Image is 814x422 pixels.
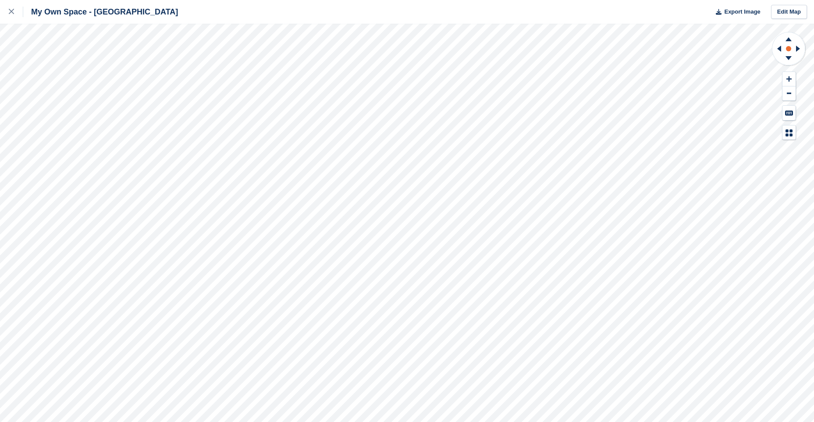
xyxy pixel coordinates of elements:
div: My Own Space - [GEOGRAPHIC_DATA] [23,7,178,17]
button: Keyboard Shortcuts [782,106,796,120]
button: Export Image [711,5,761,19]
a: Edit Map [771,5,807,19]
button: Zoom In [782,72,796,86]
button: Map Legend [782,125,796,140]
button: Zoom Out [782,86,796,101]
span: Export Image [724,7,760,16]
